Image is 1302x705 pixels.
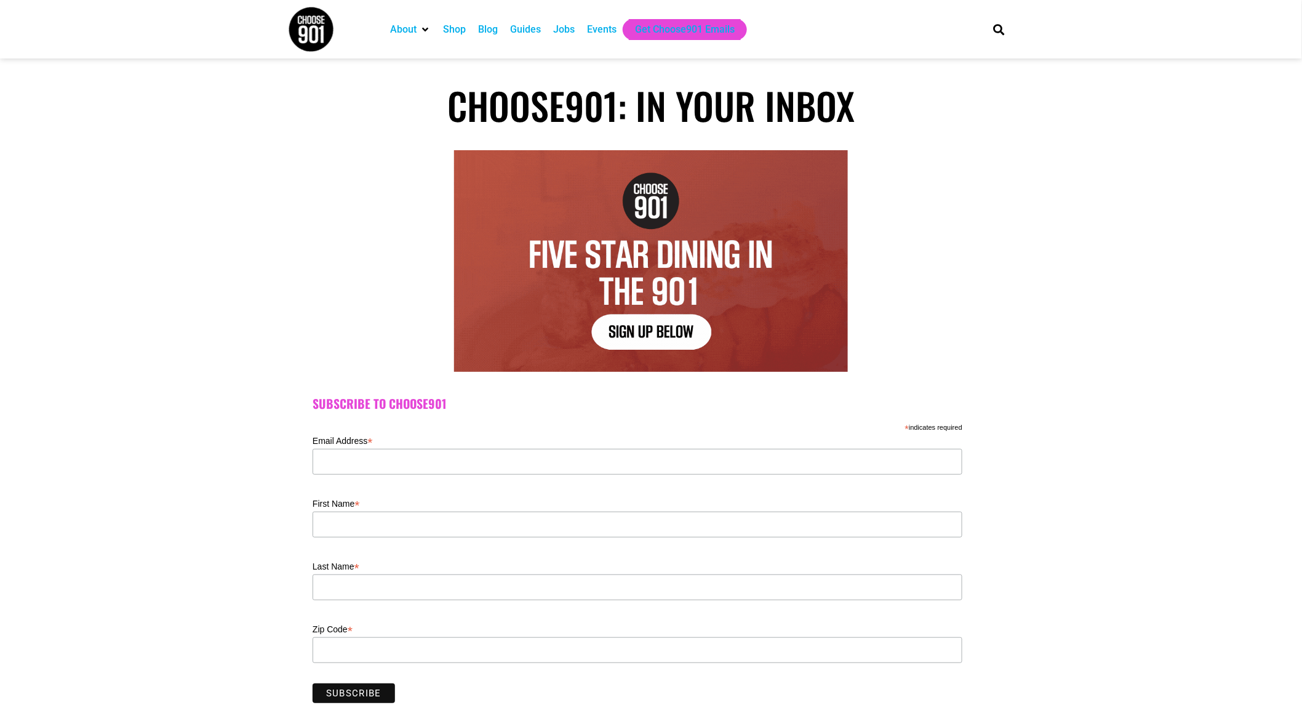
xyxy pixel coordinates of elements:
h2: Subscribe to Choose901 [313,397,989,411]
a: Blog [478,22,498,37]
div: About [384,19,437,40]
label: Zip Code [313,621,962,635]
a: Shop [443,22,466,37]
div: Search [989,19,1009,39]
img: Text graphic with "Choose 901" logo. Reads: "7 Things to Do in Memphis This Week. Sign Up Below."... [454,150,848,372]
a: Events [587,22,617,37]
label: First Name [313,495,962,510]
a: About [390,22,417,37]
a: Get Choose901 Emails [635,22,735,37]
h1: Choose901: In Your Inbox [288,83,1014,127]
nav: Main nav [384,19,972,40]
a: Guides [510,22,541,37]
a: Jobs [553,22,575,37]
div: indicates required [313,421,962,432]
label: Email Address [313,432,962,447]
input: Subscribe [313,683,395,703]
label: Last Name [313,558,962,573]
